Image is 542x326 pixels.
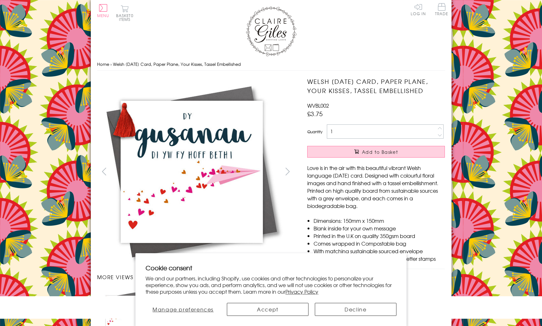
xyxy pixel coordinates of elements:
[307,77,445,95] h1: Welsh [DATE] Card, Paper Plane, Your Kisses, Tassel Embellished
[307,164,445,210] p: Love is in the air with this beautiful vibrant Welsh language [DATE] card. Designed with colourfu...
[315,303,396,316] button: Decline
[119,13,134,22] span: 0 items
[146,275,396,295] p: We and our partners, including Shopify, use cookies and other technologies to personalize your ex...
[116,5,134,21] button: Basket0 items
[97,164,111,179] button: prev
[146,303,221,316] button: Manage preferences
[314,240,445,247] li: Comes wrapped in Compostable bag
[307,146,445,158] button: Add to Basket
[307,102,329,109] span: WVBL002
[314,217,445,224] li: Dimensions: 150mm x 150mm
[97,58,445,71] nav: breadcrumbs
[97,77,287,267] img: Welsh Valentine's Day Card, Paper Plane, Your Kisses, Tassel Embellished
[307,129,322,135] label: Quantity
[280,164,295,179] button: next
[97,61,109,67] a: Home
[97,4,109,17] button: Menu
[314,232,445,240] li: Printed in the U.K on quality 350gsm board
[314,224,445,232] li: Blank inside for your own message
[146,263,396,272] h2: Cookie consent
[246,6,296,56] img: Claire Giles Greetings Cards
[411,3,426,16] a: Log In
[97,273,295,281] h3: More views
[362,149,398,155] span: Add to Basket
[435,3,448,17] a: Trade
[307,109,323,118] span: £3.75
[110,61,112,67] span: ›
[113,61,241,67] span: Welsh [DATE] Card, Paper Plane, Your Kisses, Tassel Embellished
[285,288,318,295] a: Privacy Policy
[295,77,484,267] img: Welsh Valentine's Day Card, Paper Plane, Your Kisses, Tassel Embellished
[227,303,308,316] button: Accept
[435,3,448,16] span: Trade
[314,247,445,255] li: With matching sustainable sourced envelope
[153,305,214,313] span: Manage preferences
[97,13,109,18] span: Menu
